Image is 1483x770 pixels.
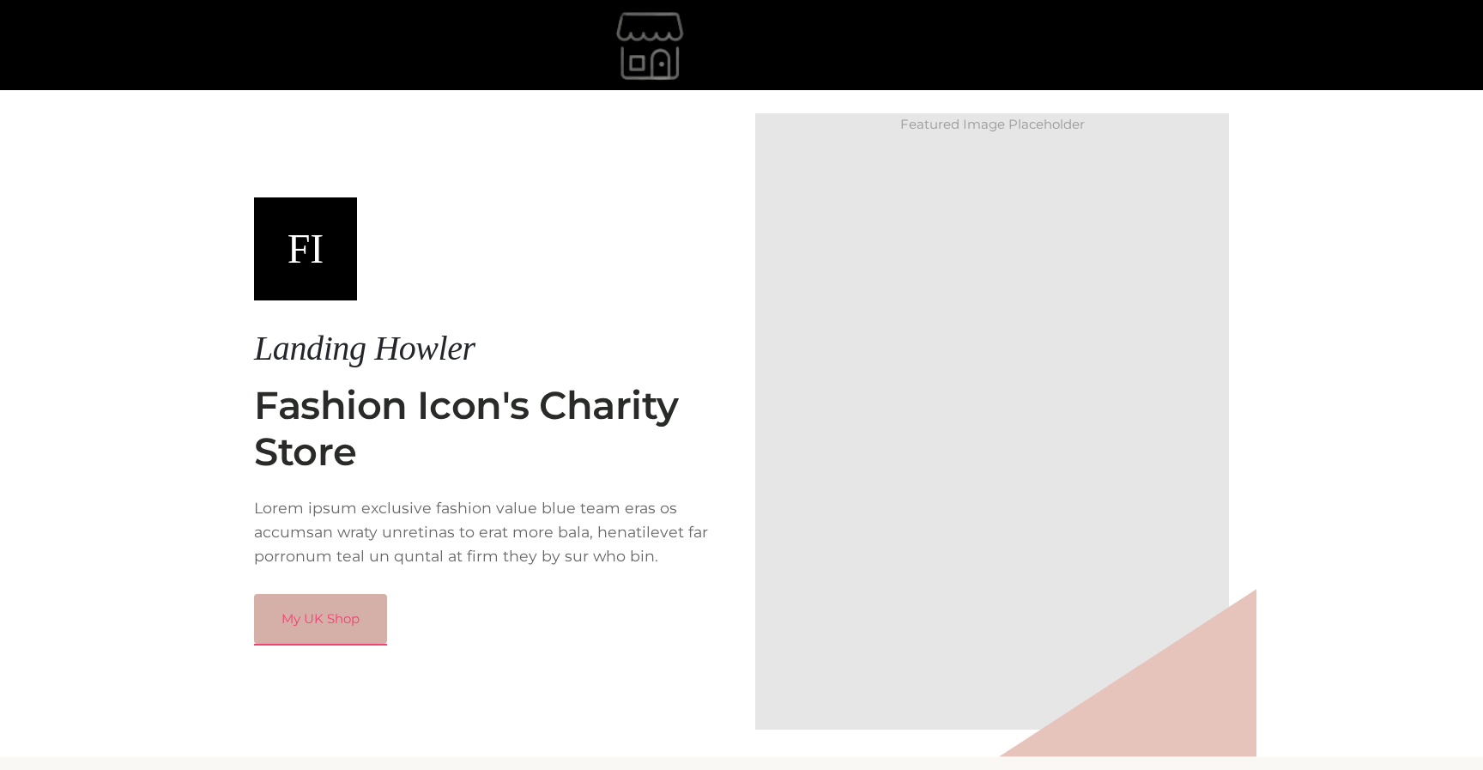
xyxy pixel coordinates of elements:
[524,3,781,88] img: gemmachan
[254,383,728,476] h2: Fashion Icon's Charity Store
[254,496,728,568] div: Lorem ipsum exclusive fashion value blue team eras os accumsan wraty unretinas to erat more bala,...
[755,113,1229,136] div: Featured Image Placeholder
[254,328,728,369] h1: Landing Howler
[254,594,387,644] a: My UK Shop
[254,197,357,300] div: FI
